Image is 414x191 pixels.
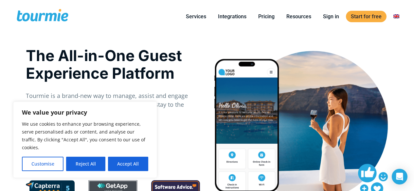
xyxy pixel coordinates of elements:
div: Open Intercom Messenger [392,169,407,184]
a: Services [181,12,211,21]
a: Integrations [213,12,251,21]
button: Accept All [108,157,148,171]
button: Customise [22,157,63,171]
a: Pricing [253,12,279,21]
a: Switch to [388,12,404,21]
h1: The All-in-One Guest Experience Platform [26,47,200,82]
p: We value your privacy [22,108,148,116]
p: Tourmie is a brand-new way to manage, assist and engage your guests, from the moment they book th... [26,91,200,118]
button: Reject All [66,157,105,171]
a: Resources [281,12,316,21]
a: Start for free [346,11,387,22]
p: We use cookies to enhance your browsing experience, serve personalised ads or content, and analys... [22,120,148,151]
a: Sign in [318,12,344,21]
